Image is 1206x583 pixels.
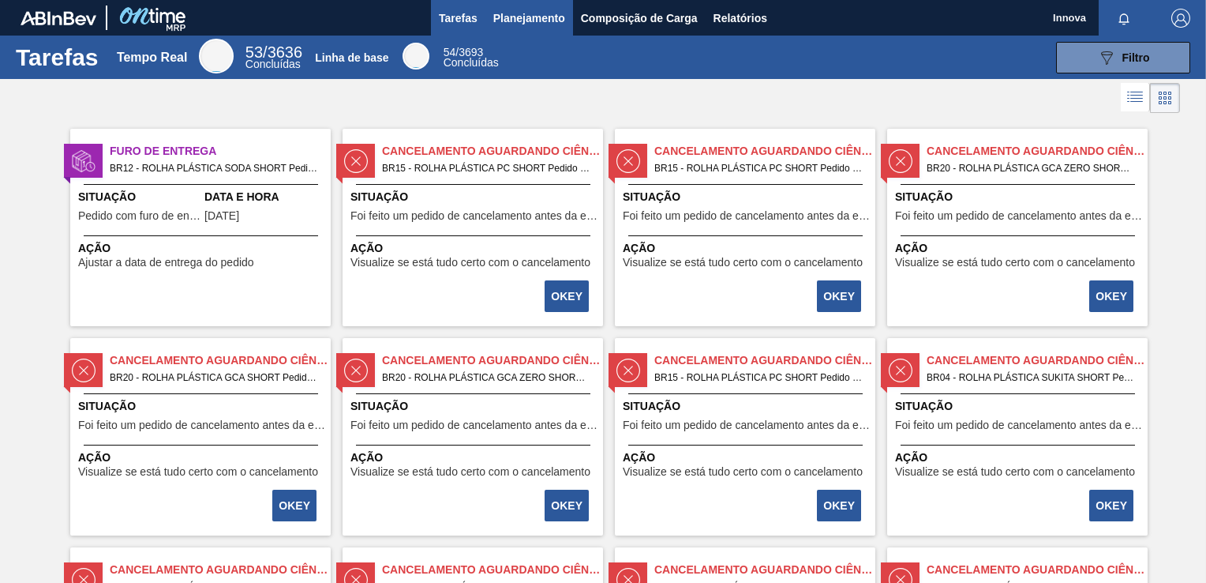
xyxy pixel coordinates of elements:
[350,419,599,431] span: Foi feito um pedido de cancelamento antes da etapa de aguardando faturamento
[623,189,871,205] span: Situação
[204,189,327,205] span: Data e Hora
[78,240,327,257] span: Ação
[382,352,603,369] span: Cancelamento aguardando ciência
[1091,279,1135,314] div: Completar tarefa: 30060862
[268,43,303,61] font: 3636
[817,280,861,312] button: OKEY
[895,466,1135,478] span: Visualize se está tudo certo com o cancelamento
[350,240,599,257] span: Ação
[895,189,1144,205] span: Situação
[110,562,331,578] span: Cancelamento aguardando ciência
[654,562,875,578] span: Cancelamento aguardando ciência
[895,240,1144,257] span: Ação
[78,449,327,466] span: Ação
[344,359,368,382] img: estado
[444,47,499,68] div: Base Line
[78,466,318,478] span: Visualize se está tudo certo com o cancelamento
[927,369,1135,386] span: BR04 - ROLHA PLÁSTICA SUKITA SHORT Pedido - 735745
[545,280,589,312] button: OKEY
[78,257,254,269] span: Ajustar a data de entrega do pedido
[927,352,1148,369] span: Cancelamento aguardando ciência
[1121,83,1150,113] div: Visão em Lista
[350,257,590,269] span: Visualize se está tudo certo com o cancelamento
[1099,7,1149,29] button: Notificações
[889,149,912,173] img: estado
[459,46,483,58] font: 3693
[350,189,599,205] span: Situação
[817,490,861,521] button: OKEY
[546,279,590,314] div: Completar tarefa: 30060739
[616,359,640,382] img: estado
[623,257,863,269] span: Visualize se está tudo certo com o cancelamento
[72,149,96,173] img: estado
[382,160,590,177] span: BR15 - ROLHA PLÁSTICA PC SHORT Pedido - 694547
[1056,42,1190,73] button: Filtro
[199,39,234,73] div: Real Time
[581,9,698,28] span: Composição de Carga
[245,43,302,61] span: /
[403,43,429,70] div: Base Line
[654,369,863,386] span: BR15 - ROLHA PLÁSTICA PC SHORT Pedido - 722187
[1150,83,1180,113] div: Visão em Cards
[895,210,1144,222] span: Foi feito um pedido de cancelamento antes da etapa de aguardando faturamento
[21,11,96,25] img: TNhmsLtSVTkK8tSr43FrP2fwEKptu5GPRR3wAAAABJRU5ErkJggg==
[654,143,875,160] span: Cancelamento aguardando ciência
[382,562,603,578] span: Cancelamento aguardando ciência
[110,160,318,177] span: BR12 - ROLHA PLÁSTICA SODA SHORT Pedido - 2009053
[493,9,565,28] span: Planejamento
[117,51,188,65] div: Tempo Real
[818,279,863,314] div: Completar tarefa: 30060740
[927,562,1148,578] span: Cancelamento aguardando ciência
[78,419,327,431] span: Foi feito um pedido de cancelamento antes da etapa de aguardando faturamento
[654,352,875,369] span: Cancelamento aguardando ciência
[546,488,590,523] div: Completar tarefa: 30061657
[72,359,96,382] img: estado
[895,449,1144,466] span: Ação
[895,257,1135,269] span: Visualize se está tudo certo com o cancelamento
[350,449,599,466] span: Ação
[818,488,863,523] div: Completar tarefa: 30061659
[444,46,456,58] span: 54
[110,352,331,369] span: Cancelamento aguardando ciência
[623,210,871,222] span: Foi feito um pedido de cancelamento antes da etapa de aguardando faturamento
[623,449,871,466] span: Ação
[1089,280,1133,312] button: OKEY
[623,240,871,257] span: Ação
[350,210,599,222] span: Foi feito um pedido de cancelamento antes da etapa de aguardando faturamento
[927,143,1148,160] span: Cancelamento aguardando ciência
[78,210,200,222] span: Pedido com furo de entrega
[444,56,499,69] span: Concluídas
[110,369,318,386] span: BR20 - ROLHA PLÁSTICA GCA SHORT Pedido - 716808
[927,160,1135,177] span: BR20 - ROLHA PLÁSTICA GCA ZERO SHORT Pedido - 697769
[204,210,239,222] span: 12/09/2025,
[439,9,478,28] span: Tarefas
[245,43,263,61] span: 53
[78,398,327,415] span: Situação
[382,369,590,386] span: BR20 - ROLHA PLÁSTICA GCA ZERO SHORT Pedido - 722147
[274,488,318,523] div: Completar tarefa: 30061417
[245,58,301,70] span: Concluídas
[654,160,863,177] span: BR15 - ROLHA PLÁSTICA PC SHORT Pedido - 694548
[315,51,388,64] div: Linha de base
[78,189,200,205] span: Situação
[895,398,1144,415] span: Situação
[623,466,863,478] span: Visualize se está tudo certo com o cancelamento
[623,398,871,415] span: Situação
[713,9,767,28] span: Relatórios
[16,48,99,66] h1: Tarefas
[444,46,484,58] span: /
[895,419,1144,431] span: Foi feito um pedido de cancelamento antes da etapa de aguardando faturamento
[1091,488,1135,523] div: Completar tarefa: 30061967
[110,143,331,160] span: Furo de Entrega
[616,149,640,173] img: estado
[245,46,302,70] div: Real Time
[1171,9,1190,28] img: Logout
[350,398,599,415] span: Situação
[350,466,590,478] span: Visualize se está tudo certo com o cancelamento
[1089,490,1133,521] button: OKEY
[545,490,589,521] button: OKEY
[382,143,603,160] span: Cancelamento aguardando ciência
[272,490,316,521] button: OKEY
[1122,51,1150,64] span: Filtro
[344,149,368,173] img: estado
